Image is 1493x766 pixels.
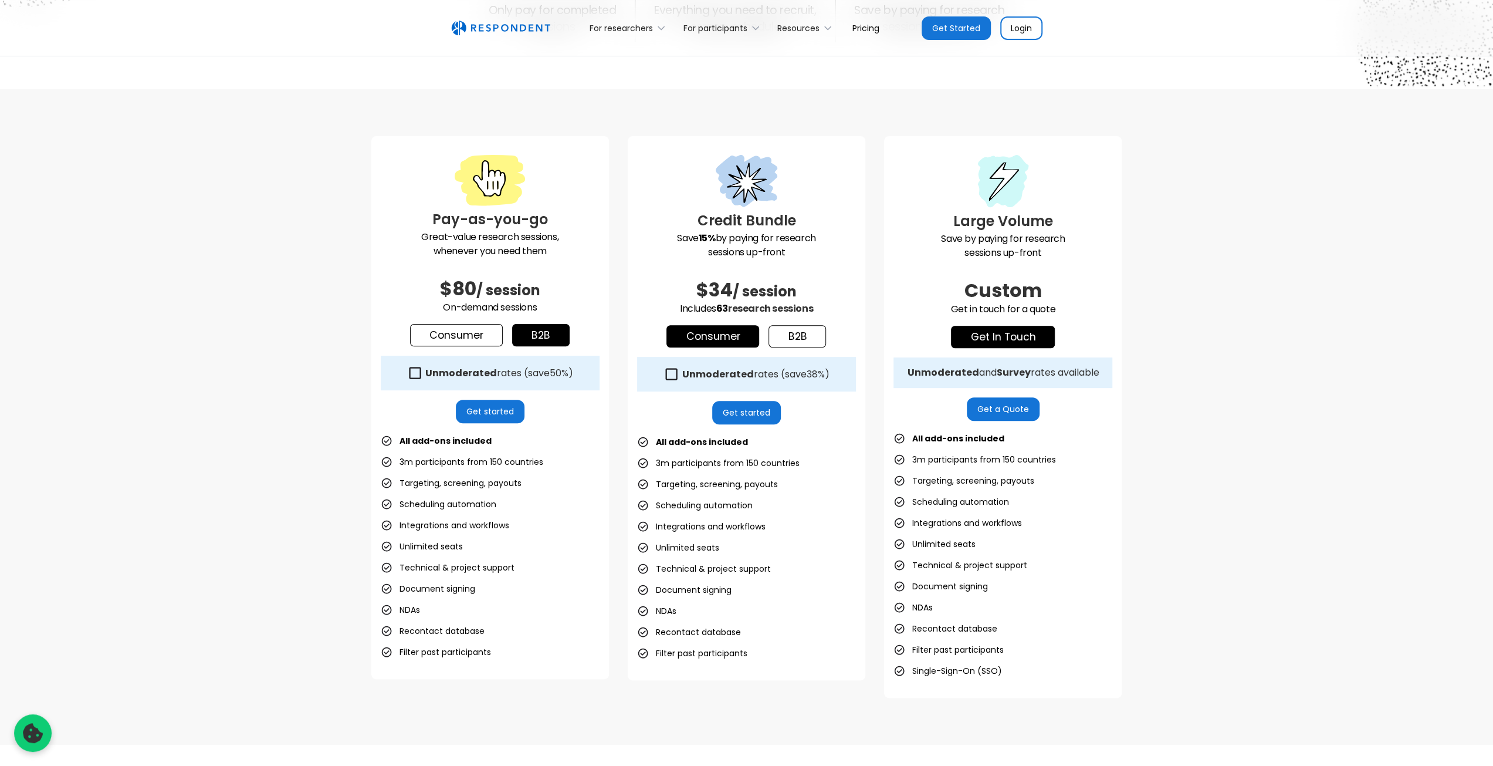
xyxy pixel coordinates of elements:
[381,454,543,470] li: 3m participants from 150 countries
[425,366,497,380] strong: Unmoderated
[893,232,1112,260] p: Save by paying for research sessions up-front
[777,22,820,34] div: Resources
[676,14,770,42] div: For participants
[893,620,997,637] li: Recontact database
[637,603,676,619] li: NDAs
[893,302,1112,316] p: Get in touch for a quote
[922,16,991,40] a: Get Started
[381,209,600,230] h3: Pay-as-you-go
[893,663,1002,679] li: Single-Sign-On (SSO)
[728,302,813,315] span: research sessions
[1000,16,1042,40] a: Login
[893,473,1034,489] li: Targeting, screening, payouts
[590,22,653,34] div: For researchers
[683,22,747,34] div: For participants
[656,436,748,448] strong: All add-ons included
[410,324,503,346] a: Consumer
[637,476,778,492] li: Targeting, screening, payouts
[893,599,933,616] li: NDAs
[893,578,988,595] li: Document signing
[967,397,1040,421] a: Get a Quote
[425,367,573,379] div: rates (save )
[456,400,524,423] a: Get started
[996,366,1030,379] strong: Survey
[583,14,676,42] div: For researchers
[451,21,550,36] img: Untitled UI logotext
[381,517,509,534] li: Integrations and workflows
[381,602,420,618] li: NDAs
[666,325,759,347] a: Consumer
[550,366,568,380] span: 50%
[893,451,1056,468] li: 3m participants from 150 countries
[381,301,600,315] p: On-demand sessions
[400,435,492,447] strong: All add-ons included
[893,557,1027,573] li: Technical & project support
[512,324,570,346] a: b2b
[771,14,843,42] div: Resources
[893,515,1022,531] li: Integrations and workflows
[637,518,766,535] li: Integrations and workflows
[907,367,1099,379] div: and rates available
[637,231,856,259] p: Save by paying for research sessions up-front
[699,231,716,245] strong: 15%
[806,367,824,381] span: 38%
[440,275,476,302] span: $80
[716,302,728,315] span: 63
[637,210,856,231] h3: Credit Bundle
[637,561,771,577] li: Technical & project support
[682,369,829,380] div: rates (save )
[893,536,976,552] li: Unlimited seats
[696,276,733,303] span: $34
[381,475,522,491] li: Targeting, screening, payouts
[381,230,600,258] p: Great-value research sessions, whenever you need them
[381,559,514,576] li: Technical & project support
[381,623,485,639] li: Recontact database
[637,582,732,598] li: Document signing
[381,581,475,597] li: Document signing
[637,539,719,556] li: Unlimited seats
[768,325,826,347] a: b2b
[682,367,753,381] strong: Unmoderated
[964,277,1042,303] span: Custom
[843,14,889,42] a: Pricing
[381,644,491,660] li: Filter past participants
[637,645,747,662] li: Filter past participants
[637,302,856,316] p: Includes
[951,326,1055,348] a: get in touch
[907,366,979,379] strong: Unmoderated
[381,538,463,555] li: Unlimited seats
[451,21,550,36] a: home
[733,282,797,301] span: / session
[712,401,781,424] a: Get started
[381,496,496,512] li: Scheduling automation
[637,455,800,471] li: 3m participants from 150 countries
[637,497,753,514] li: Scheduling automation
[637,624,741,640] li: Recontact database
[476,281,540,300] span: / session
[893,494,1009,510] li: Scheduling automation
[893,211,1112,232] h3: Large Volume
[893,642,1004,658] li: Filter past participants
[912,433,1004,444] strong: All add-ons included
